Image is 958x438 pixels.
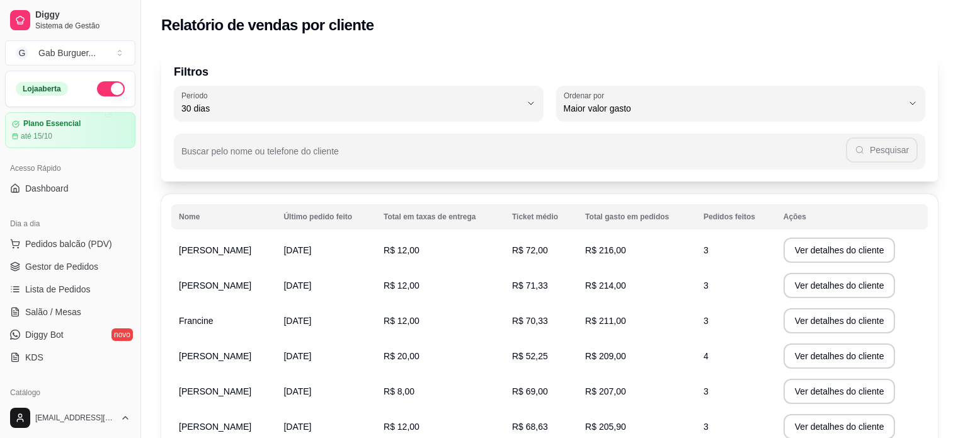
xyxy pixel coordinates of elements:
[16,82,68,96] div: Loja aberta
[283,245,311,255] span: [DATE]
[5,383,135,403] div: Catálogo
[25,351,43,364] span: KDS
[784,308,896,333] button: Ver detalhes do cliente
[171,204,276,229] th: Nome
[512,351,548,361] span: R$ 52,25
[25,182,69,195] span: Dashboard
[5,302,135,322] a: Salão / Mesas
[181,102,521,115] span: 30 dias
[784,238,896,263] button: Ver detalhes do cliente
[35,413,115,423] span: [EMAIL_ADDRESS][DOMAIN_NAME]
[5,178,135,199] a: Dashboard
[704,245,709,255] span: 3
[283,351,311,361] span: [DATE]
[585,245,626,255] span: R$ 216,00
[283,280,311,291] span: [DATE]
[585,386,626,396] span: R$ 207,00
[5,214,135,234] div: Dia a dia
[5,158,135,178] div: Acesso Rápido
[512,386,548,396] span: R$ 69,00
[161,15,374,35] h2: Relatório de vendas por cliente
[704,386,709,396] span: 3
[35,21,130,31] span: Sistema de Gestão
[5,112,135,148] a: Plano Essencialaté 15/10
[505,204,578,229] th: Ticket médio
[5,279,135,299] a: Lista de Pedidos
[181,90,212,101] label: Período
[5,325,135,345] a: Diggy Botnovo
[25,283,91,296] span: Lista de Pedidos
[512,422,548,432] span: R$ 68,63
[5,234,135,254] button: Pedidos balcão (PDV)
[704,422,709,432] span: 3
[179,245,251,255] span: [PERSON_NAME]
[276,204,376,229] th: Último pedido feito
[16,47,28,59] span: G
[512,245,548,255] span: R$ 72,00
[179,351,251,361] span: [PERSON_NAME]
[174,63,925,81] p: Filtros
[5,256,135,277] a: Gestor de Pedidos
[585,316,626,326] span: R$ 211,00
[5,5,135,35] a: DiggySistema de Gestão
[704,316,709,326] span: 3
[578,204,696,229] th: Total gasto em pedidos
[283,316,311,326] span: [DATE]
[97,81,125,96] button: Alterar Status
[25,306,81,318] span: Salão / Mesas
[704,351,709,361] span: 4
[585,422,626,432] span: R$ 205,90
[25,260,98,273] span: Gestor de Pedidos
[564,90,608,101] label: Ordenar por
[585,280,626,291] span: R$ 214,00
[21,131,52,141] article: até 15/10
[512,316,548,326] span: R$ 70,33
[384,422,419,432] span: R$ 12,00
[25,328,64,341] span: Diggy Bot
[5,40,135,66] button: Select a team
[35,9,130,21] span: Diggy
[283,386,311,396] span: [DATE]
[384,245,419,255] span: R$ 12,00
[5,403,135,433] button: [EMAIL_ADDRESS][DOMAIN_NAME]
[5,347,135,367] a: KDS
[776,204,928,229] th: Ações
[384,316,419,326] span: R$ 12,00
[784,343,896,369] button: Ver detalhes do cliente
[784,273,896,298] button: Ver detalhes do cliente
[376,204,505,229] th: Total em taxas de entrega
[512,280,548,291] span: R$ 71,33
[179,280,251,291] span: [PERSON_NAME]
[696,204,776,229] th: Pedidos feitos
[704,280,709,291] span: 3
[585,351,626,361] span: R$ 209,00
[564,102,903,115] span: Maior valor gasto
[384,351,419,361] span: R$ 20,00
[38,47,96,59] div: Gab Burguer ...
[556,86,926,121] button: Ordenar porMaior valor gasto
[384,280,419,291] span: R$ 12,00
[179,386,251,396] span: [PERSON_NAME]
[384,386,414,396] span: R$ 8,00
[23,119,81,129] article: Plano Essencial
[174,86,544,121] button: Período30 dias
[784,379,896,404] button: Ver detalhes do cliente
[25,238,112,250] span: Pedidos balcão (PDV)
[179,316,213,326] span: Francine
[181,150,846,163] input: Buscar pelo nome ou telefone do cliente
[179,422,251,432] span: [PERSON_NAME]
[283,422,311,432] span: [DATE]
